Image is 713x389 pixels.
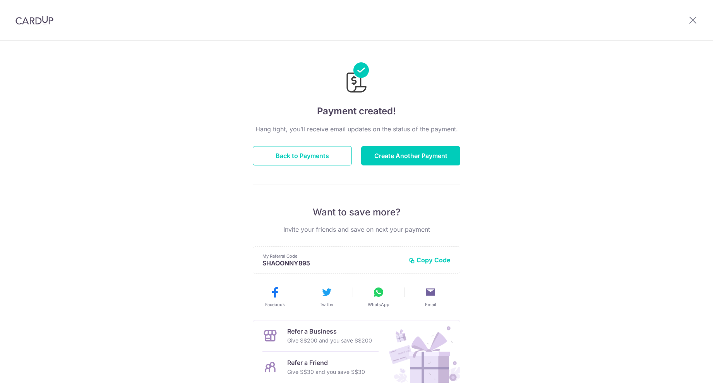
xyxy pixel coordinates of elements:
[253,146,352,165] button: Back to Payments
[262,259,403,267] p: SHAOONNY895
[252,286,298,308] button: Facebook
[15,15,53,25] img: CardUp
[262,253,403,259] p: My Referral Code
[361,146,460,165] button: Create Another Payment
[304,286,350,308] button: Twitter
[409,256,451,264] button: Copy Code
[356,286,401,308] button: WhatsApp
[408,286,453,308] button: Email
[382,320,460,383] img: Refer
[253,104,460,118] h4: Payment created!
[287,358,365,367] p: Refer a Friend
[344,62,369,95] img: Payments
[253,206,460,219] p: Want to save more?
[368,301,389,308] span: WhatsApp
[320,301,334,308] span: Twitter
[253,225,460,234] p: Invite your friends and save on next your payment
[425,301,436,308] span: Email
[265,301,285,308] span: Facebook
[287,336,372,345] p: Give S$200 and you save S$200
[287,367,365,377] p: Give S$30 and you save S$30
[287,327,372,336] p: Refer a Business
[253,124,460,134] p: Hang tight, you’ll receive email updates on the status of the payment.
